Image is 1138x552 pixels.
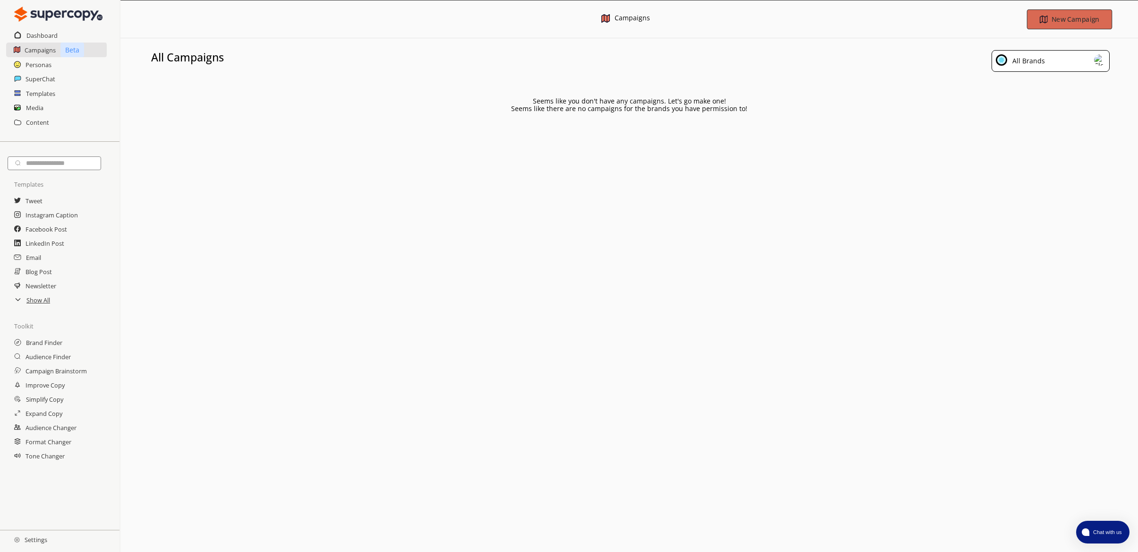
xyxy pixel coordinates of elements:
[1051,15,1099,24] b: New Campaign
[26,250,41,265] a: Email
[1027,9,1112,29] button: New Campaign
[601,14,610,23] img: Close
[14,5,103,24] img: Close
[26,421,77,435] a: Audience Changer
[1094,54,1105,66] img: Close
[26,236,64,250] a: LinkedIn Post
[26,392,63,406] a: Simplify Copy
[26,194,43,208] a: Tweet
[996,54,1007,66] img: Close
[511,105,747,112] p: Seems like there are no campaigns for the brands you have permission to!
[1009,54,1045,68] div: All Brands
[1076,521,1129,543] button: atlas-launcher
[26,115,49,129] a: Content
[14,537,20,543] img: Close
[26,208,78,222] a: Instagram Caption
[1089,528,1124,536] span: Chat with us
[26,364,87,378] a: Campaign Brainstorm
[26,378,65,392] a: Improve Copy
[26,222,67,236] a: Facebook Post
[26,265,52,279] a: Blog Post
[26,279,56,293] a: Newsletter
[26,293,50,307] a: Show All
[533,97,726,105] p: Seems like you don't have any campaigns. Let's go make one!
[26,336,62,350] a: Brand Finder
[615,14,650,24] div: Campaigns
[26,101,43,115] a: Media
[60,43,84,57] p: Beta
[26,435,71,449] a: Format Changer
[26,406,62,421] a: Expand Copy
[26,86,55,101] a: Templates
[25,43,56,57] a: Campaigns
[26,449,65,463] a: Tone Changer
[26,72,55,86] a: SuperChat
[151,50,224,64] h3: All Campaigns
[26,350,71,364] a: Audience Finder
[26,28,58,43] a: Dashboard
[26,58,51,72] a: Personas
